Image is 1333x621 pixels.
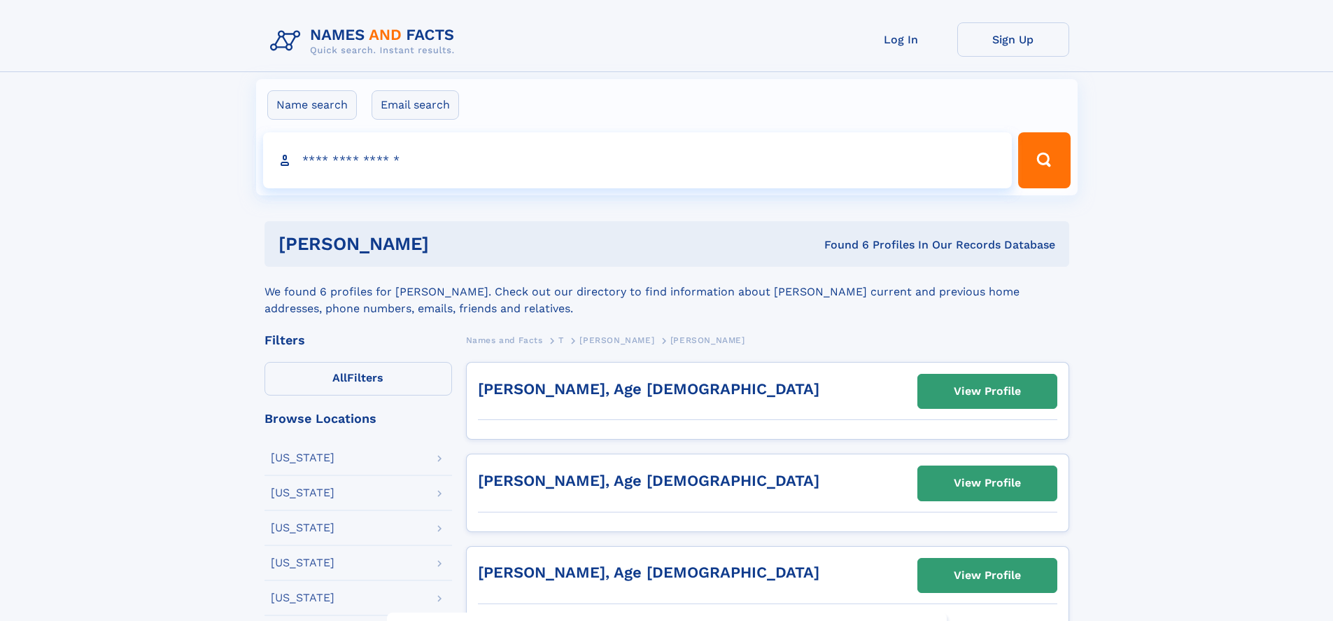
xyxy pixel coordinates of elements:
[372,90,459,120] label: Email search
[271,522,334,533] div: [US_STATE]
[265,412,452,425] div: Browse Locations
[265,334,452,347] div: Filters
[579,335,654,345] span: [PERSON_NAME]
[466,331,543,349] a: Names and Facts
[278,235,627,253] h1: [PERSON_NAME]
[670,335,745,345] span: [PERSON_NAME]
[265,22,466,60] img: Logo Names and Facts
[558,331,564,349] a: T
[267,90,357,120] label: Name search
[954,559,1021,592] div: View Profile
[918,559,1057,592] a: View Profile
[271,452,334,463] div: [US_STATE]
[845,22,957,57] a: Log In
[263,132,1013,188] input: search input
[918,375,1057,408] a: View Profile
[265,362,452,396] label: Filters
[265,267,1069,317] div: We found 6 profiles for [PERSON_NAME]. Check out our directory to find information about [PERSON_...
[579,331,654,349] a: [PERSON_NAME]
[957,22,1069,57] a: Sign Up
[558,335,564,345] span: T
[478,564,819,581] a: [PERSON_NAME], Age [DEMOGRAPHIC_DATA]
[271,487,334,498] div: [US_STATE]
[332,371,347,384] span: All
[271,592,334,603] div: [US_STATE]
[954,375,1021,407] div: View Profile
[918,466,1057,500] a: View Profile
[478,472,819,489] a: [PERSON_NAME], Age [DEMOGRAPHIC_DATA]
[954,467,1021,499] div: View Profile
[271,557,334,568] div: [US_STATE]
[1018,132,1070,188] button: Search Button
[478,380,819,398] a: [PERSON_NAME], Age [DEMOGRAPHIC_DATA]
[626,237,1055,253] div: Found 6 Profiles In Our Records Database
